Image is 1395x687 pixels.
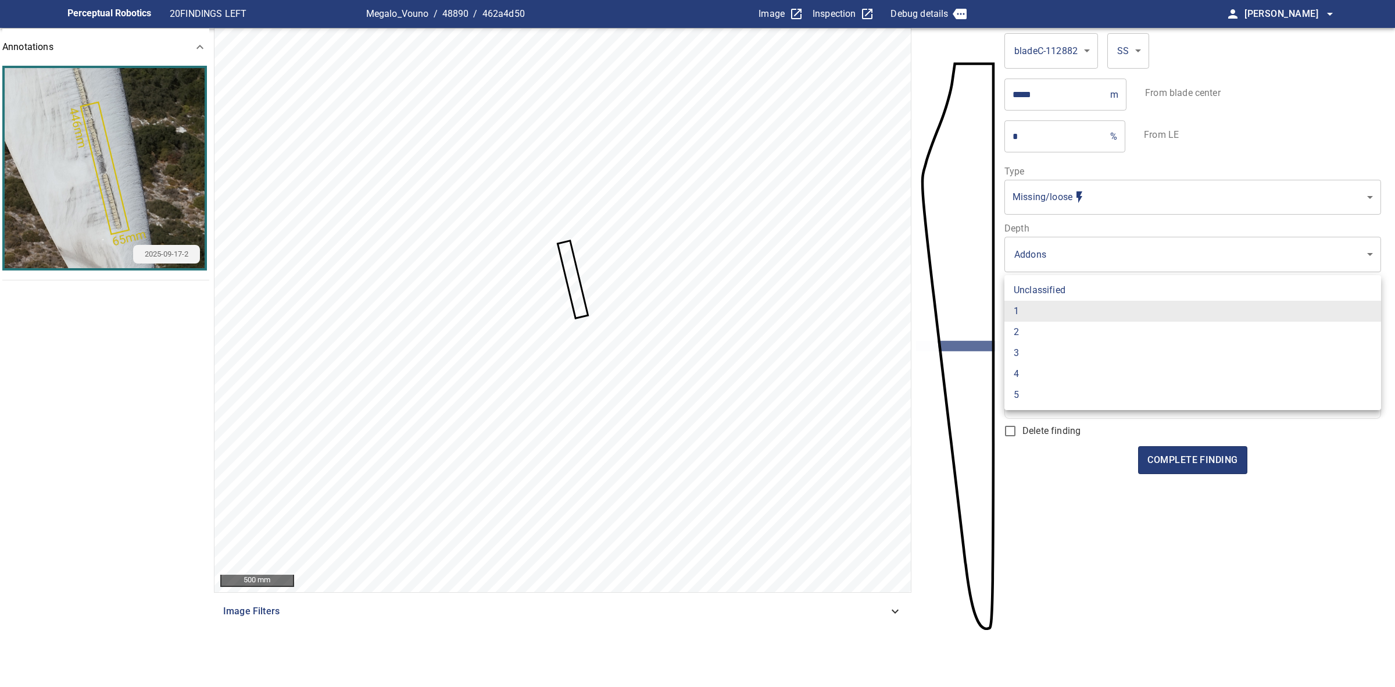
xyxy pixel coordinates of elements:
[1004,385,1381,405] li: 5
[1004,301,1381,322] li: 1
[1004,322,1381,343] li: 2
[1004,343,1381,364] li: 3
[1004,364,1381,385] li: 4
[1004,280,1381,301] li: Unclassified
